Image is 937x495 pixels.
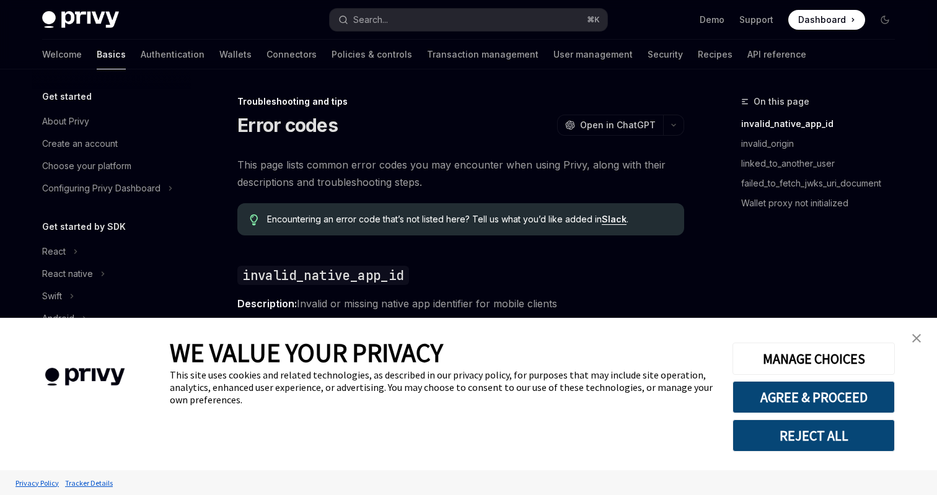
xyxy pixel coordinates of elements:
[741,193,905,213] a: Wallet proxy not initialized
[602,214,627,225] a: Slack
[42,136,118,151] div: Create an account
[42,89,92,104] h5: Get started
[747,40,806,69] a: API reference
[330,9,607,31] button: Search...⌘K
[42,40,82,69] a: Welcome
[97,40,126,69] a: Basics
[141,40,205,69] a: Authentication
[42,159,131,173] div: Choose your platform
[332,40,412,69] a: Policies & controls
[237,156,684,191] span: This page lists common error codes you may encounter when using Privy, along with their descripti...
[42,289,62,304] div: Swift
[267,213,672,226] span: Encountering an error code that’s not listed here? Tell us what you’d like added in .
[42,266,93,281] div: React native
[912,334,921,343] img: close banner
[32,110,191,133] a: About Privy
[557,115,663,136] button: Open in ChatGPT
[353,12,388,27] div: Search...
[219,40,252,69] a: Wallets
[741,173,905,193] a: failed_to_fetch_jwks_uri_document
[427,40,539,69] a: Transaction management
[32,155,191,177] a: Choose your platform
[42,181,161,196] div: Configuring Privy Dashboard
[250,214,258,226] svg: Tip
[62,472,116,494] a: Tracker Details
[12,472,62,494] a: Privacy Policy
[875,10,895,30] button: Toggle dark mode
[648,40,683,69] a: Security
[788,10,865,30] a: Dashboard
[170,369,714,406] div: This site uses cookies and related technologies, as described in our privacy policy, for purposes...
[698,40,732,69] a: Recipes
[739,14,773,26] a: Support
[237,95,684,108] div: Troubleshooting and tips
[798,14,846,26] span: Dashboard
[732,381,895,413] button: AGREE & PROCEED
[170,336,443,369] span: WE VALUE YOUR PRIVACY
[754,94,809,109] span: On this page
[741,154,905,173] a: linked_to_another_user
[32,133,191,155] a: Create an account
[42,11,119,28] img: dark logo
[741,114,905,134] a: invalid_native_app_id
[266,40,317,69] a: Connectors
[42,114,89,129] div: About Privy
[700,14,724,26] a: Demo
[237,114,338,136] h1: Error codes
[904,326,929,351] a: close banner
[580,119,656,131] span: Open in ChatGPT
[553,40,633,69] a: User management
[19,350,151,404] img: company logo
[741,134,905,154] a: invalid_origin
[42,244,66,259] div: React
[42,311,74,326] div: Android
[237,297,297,310] strong: Description:
[732,343,895,375] button: MANAGE CHOICES
[237,295,684,312] span: Invalid or missing native app identifier for mobile clients
[587,15,600,25] span: ⌘ K
[42,219,126,234] h5: Get started by SDK
[237,266,408,285] code: invalid_native_app_id
[732,419,895,452] button: REJECT ALL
